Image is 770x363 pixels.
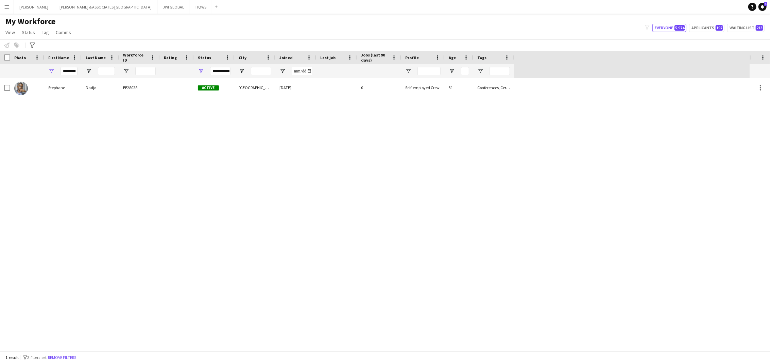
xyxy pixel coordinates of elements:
[279,55,293,60] span: Joined
[53,28,74,37] a: Comms
[652,24,686,32] button: Everyone5,974
[5,29,15,35] span: View
[357,78,401,97] div: 0
[5,16,55,27] span: My Workforce
[198,85,219,90] span: Active
[764,2,767,6] span: 1
[490,67,510,75] input: Tags Filter Input
[27,355,47,360] span: 2 filters set
[477,68,483,74] button: Open Filter Menu
[473,78,514,97] div: Conferences, Ceremonies & Exhibitions, Consultants, Coordinator, Live Shows & Festivals, Manager,...
[119,78,160,97] div: EE28028
[292,67,312,75] input: Joined Filter Input
[716,25,723,31] span: 197
[405,68,411,74] button: Open Filter Menu
[445,78,473,97] div: 31
[239,55,246,60] span: City
[22,29,35,35] span: Status
[758,3,767,11] a: 1
[3,28,18,37] a: View
[14,82,28,95] img: Stephane Dadjo
[449,68,455,74] button: Open Filter Menu
[19,28,38,37] a: Status
[674,25,685,31] span: 5,974
[135,67,156,75] input: Workforce ID Filter Input
[417,67,441,75] input: Profile Filter Input
[198,68,204,74] button: Open Filter Menu
[689,24,724,32] button: Applicants197
[39,28,52,37] a: Tag
[54,0,157,14] button: [PERSON_NAME] & ASSOCIATES [GEOGRAPHIC_DATA]
[123,52,148,63] span: Workforce ID
[198,55,211,60] span: Status
[157,0,190,14] button: JWI GLOBAL
[405,55,419,60] span: Profile
[82,78,119,97] div: Dadjo
[449,55,456,60] span: Age
[86,55,106,60] span: Last Name
[98,67,115,75] input: Last Name Filter Input
[235,78,275,97] div: [GEOGRAPHIC_DATA]
[164,55,177,60] span: Rating
[48,68,54,74] button: Open Filter Menu
[727,24,765,32] button: Waiting list213
[239,68,245,74] button: Open Filter Menu
[190,0,212,14] button: HQWS
[14,0,54,14] button: [PERSON_NAME]
[14,55,26,60] span: Photo
[56,29,71,35] span: Comms
[28,41,36,49] app-action-btn: Advanced filters
[251,67,271,75] input: City Filter Input
[48,55,69,60] span: First Name
[279,68,286,74] button: Open Filter Menu
[361,52,389,63] span: Jobs (last 90 days)
[320,55,336,60] span: Last job
[401,78,445,97] div: Self-employed Crew
[47,354,78,361] button: Remove filters
[756,25,763,31] span: 213
[477,55,486,60] span: Tags
[61,67,78,75] input: First Name Filter Input
[461,67,469,75] input: Age Filter Input
[275,78,316,97] div: [DATE]
[86,68,92,74] button: Open Filter Menu
[42,29,49,35] span: Tag
[44,78,82,97] div: Stephane
[123,68,129,74] button: Open Filter Menu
